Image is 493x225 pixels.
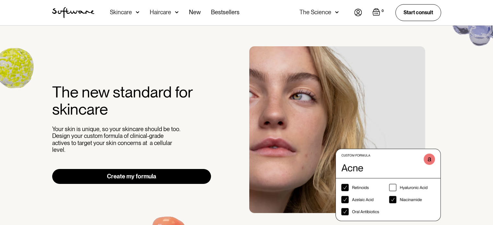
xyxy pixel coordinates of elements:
img: arrow down [175,9,179,16]
div: The Science [299,9,331,16]
h2: The new standard for skincare [52,84,211,118]
a: Open empty cart [372,8,385,17]
a: Start consult [395,4,441,21]
div: Skincare [110,9,132,16]
div: Haircare [150,9,171,16]
p: Your skin is unique, so your skincare should be too. Design your custom formula of clinical-grade... [52,126,182,153]
img: Software Logo [52,7,94,18]
img: arrow down [136,9,139,16]
div: 0 [380,8,385,14]
img: arrow down [335,9,339,16]
a: Create my formula [52,169,211,184]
